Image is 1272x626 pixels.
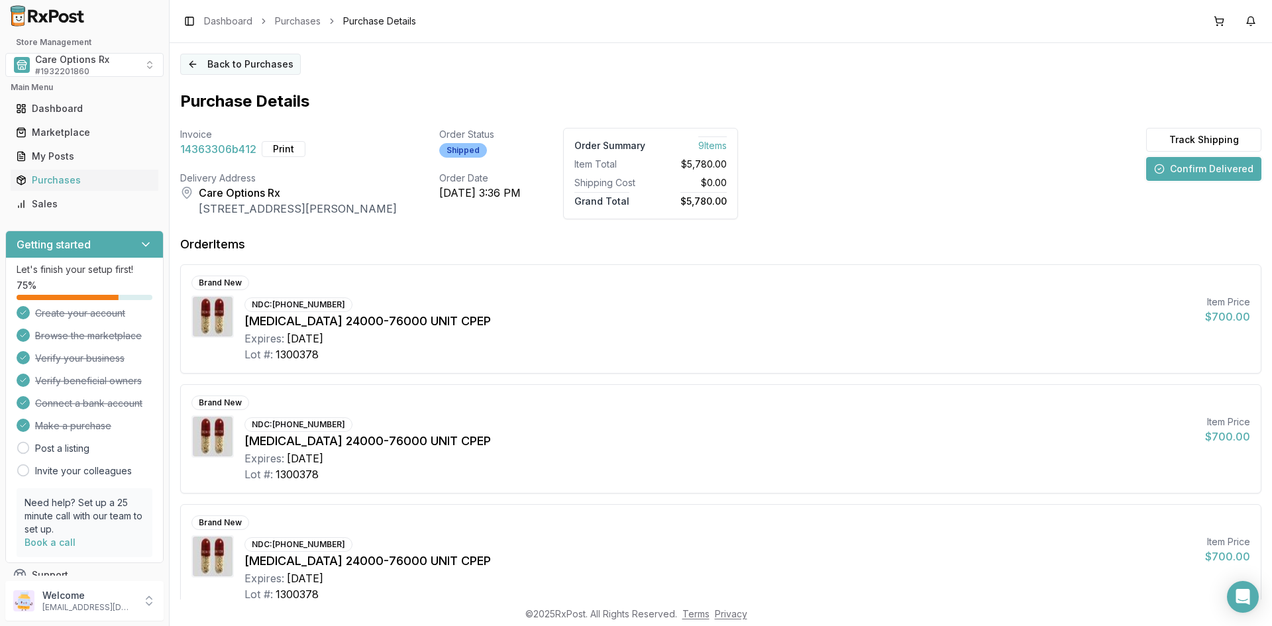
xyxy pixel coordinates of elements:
[656,176,727,189] div: $0.00
[574,192,629,207] span: Grand Total
[180,235,245,254] div: Order Items
[276,346,319,362] div: 1300378
[244,297,352,312] div: NDC: [PHONE_NUMBER]
[287,450,323,466] div: [DATE]
[11,144,158,168] a: My Posts
[16,150,153,163] div: My Posts
[1146,128,1261,152] button: Track Shipping
[42,602,134,613] p: [EMAIL_ADDRESS][DOMAIN_NAME]
[199,185,397,201] div: Care Options Rx
[193,417,233,456] img: Creon 24000-76000 UNIT CPEP
[244,346,273,362] div: Lot #:
[244,331,284,346] div: Expires:
[191,515,249,530] div: Brand New
[574,139,645,152] div: Order Summary
[439,128,521,141] div: Order Status
[204,15,416,28] nav: breadcrumb
[35,419,111,433] span: Make a purchase
[35,53,109,66] span: Care Options Rx
[244,586,273,602] div: Lot #:
[204,15,252,28] a: Dashboard
[180,141,256,157] span: 14363306b412
[35,307,125,320] span: Create your account
[244,570,284,586] div: Expires:
[1205,429,1250,444] div: $700.00
[16,126,153,139] div: Marketplace
[191,395,249,410] div: Brand New
[42,589,134,602] p: Welcome
[11,121,158,144] a: Marketplace
[180,128,397,141] div: Invoice
[244,466,273,482] div: Lot #:
[13,590,34,611] img: User avatar
[439,172,521,185] div: Order Date
[244,432,1194,450] div: [MEDICAL_DATA] 24000-76000 UNIT CPEP
[244,537,352,552] div: NDC: [PHONE_NUMBER]
[11,168,158,192] a: Purchases
[17,279,36,292] span: 75 %
[35,374,142,388] span: Verify beneficial owners
[180,54,301,75] button: Back to Purchases
[287,570,323,586] div: [DATE]
[25,537,76,548] a: Book a call
[35,464,132,478] a: Invite your colleagues
[5,193,164,215] button: Sales
[5,146,164,167] button: My Posts
[439,143,487,158] div: Shipped
[439,185,521,201] div: [DATE] 3:36 PM
[574,176,645,189] div: Shipping Cost
[276,466,319,482] div: 1300378
[16,174,153,187] div: Purchases
[193,537,233,576] img: Creon 24000-76000 UNIT CPEP
[698,136,727,151] span: 9 Item s
[1205,295,1250,309] div: Item Price
[5,5,90,26] img: RxPost Logo
[1227,581,1259,613] div: Open Intercom Messenger
[262,141,305,157] button: Print
[5,563,164,587] button: Support
[35,442,89,455] a: Post a listing
[574,158,645,171] div: Item Total
[656,158,727,171] div: $5,780.00
[5,98,164,119] button: Dashboard
[11,97,158,121] a: Dashboard
[11,192,158,216] a: Sales
[180,172,397,185] div: Delivery Address
[5,170,164,191] button: Purchases
[35,352,125,365] span: Verify your business
[5,122,164,143] button: Marketplace
[276,586,319,602] div: 1300378
[244,450,284,466] div: Expires:
[1205,535,1250,548] div: Item Price
[199,201,397,217] div: [STREET_ADDRESS][PERSON_NAME]
[35,329,142,342] span: Browse the marketplace
[1205,415,1250,429] div: Item Price
[715,608,747,619] a: Privacy
[682,608,710,619] a: Terms
[343,15,416,28] span: Purchase Details
[17,236,91,252] h3: Getting started
[680,192,727,207] span: $5,780.00
[1205,548,1250,564] div: $700.00
[193,297,233,337] img: Creon 24000-76000 UNIT CPEP
[1205,309,1250,325] div: $700.00
[180,91,1261,112] h1: Purchase Details
[16,102,153,115] div: Dashboard
[16,197,153,211] div: Sales
[244,552,1194,570] div: [MEDICAL_DATA] 24000-76000 UNIT CPEP
[287,331,323,346] div: [DATE]
[244,312,1194,331] div: [MEDICAL_DATA] 24000-76000 UNIT CPEP
[275,15,321,28] a: Purchases
[11,82,158,93] h2: Main Menu
[35,66,89,77] span: # 1932201860
[191,276,249,290] div: Brand New
[5,53,164,77] button: Select a view
[17,263,152,276] p: Let's finish your setup first!
[25,496,144,536] p: Need help? Set up a 25 minute call with our team to set up.
[244,417,352,432] div: NDC: [PHONE_NUMBER]
[35,397,142,410] span: Connect a bank account
[1146,157,1261,181] button: Confirm Delivered
[5,37,164,48] h2: Store Management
